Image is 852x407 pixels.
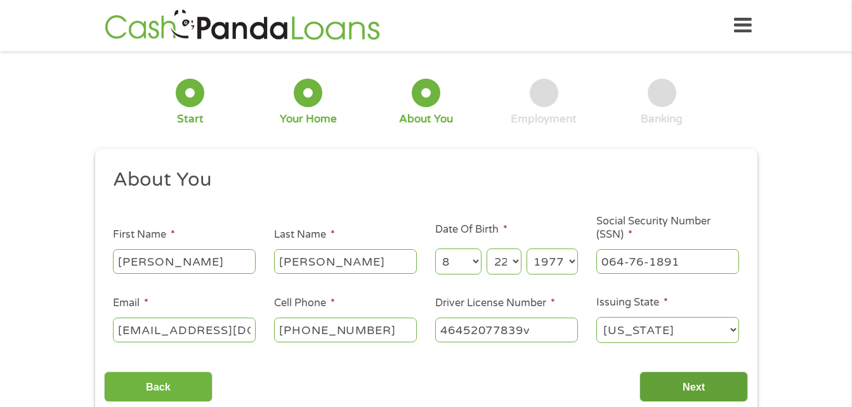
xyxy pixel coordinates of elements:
[596,249,739,273] input: 078-05-1120
[113,318,256,342] input: john@gmail.com
[435,297,555,310] label: Driver License Number
[274,228,335,242] label: Last Name
[639,371,748,403] input: Next
[596,296,668,309] label: Issuing State
[274,249,417,273] input: Smith
[511,112,577,126] div: Employment
[274,318,417,342] input: (541) 754-3010
[274,297,335,310] label: Cell Phone
[280,112,337,126] div: Your Home
[596,215,739,242] label: Social Security Number (SSN)
[101,8,384,44] img: GetLoanNow Logo
[113,297,148,310] label: Email
[435,223,508,236] label: Date Of Birth
[399,112,453,126] div: About You
[113,167,730,193] h2: About You
[113,228,175,242] label: First Name
[113,249,256,273] input: John
[177,112,204,126] div: Start
[104,371,213,403] input: Back
[641,112,683,126] div: Banking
